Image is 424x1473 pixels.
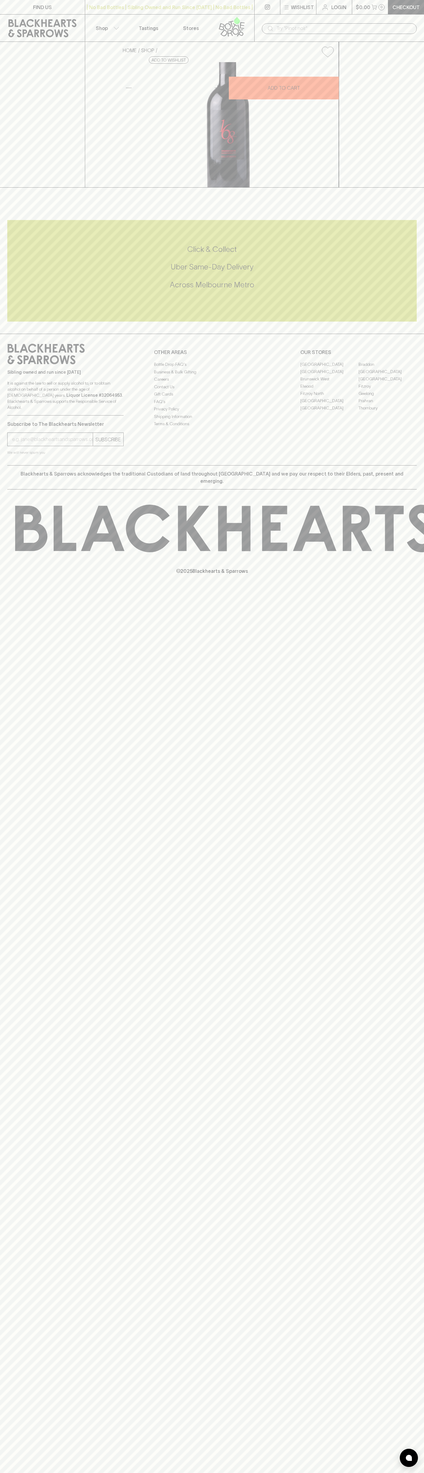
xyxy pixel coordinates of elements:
p: Stores [183,25,199,32]
a: SHOP [141,48,154,53]
button: Add to wishlist [319,44,336,60]
p: FIND US [33,4,52,11]
p: SUBSCRIBE [95,436,121,443]
p: OTHER AREAS [154,349,270,356]
a: [GEOGRAPHIC_DATA] [300,404,359,412]
input: Try "Pinot noir" [276,24,412,33]
a: Bottle Drop FAQ's [154,361,270,368]
p: Shop [96,25,108,32]
a: Shipping Information [154,413,270,420]
a: Thornbury [359,404,417,412]
p: 0 [380,5,383,9]
a: [GEOGRAPHIC_DATA] [300,361,359,368]
a: [GEOGRAPHIC_DATA] [359,375,417,382]
p: It is against the law to sell or supply alcohol to, or to obtain alcohol on behalf of a person un... [7,380,124,410]
a: Geelong [359,390,417,397]
a: Elwood [300,382,359,390]
a: Stores [170,15,212,42]
a: Braddon [359,361,417,368]
a: [GEOGRAPHIC_DATA] [359,368,417,375]
p: Checkout [392,4,420,11]
button: SUBSCRIBE [93,433,123,446]
p: Sibling owned and run since [DATE] [7,369,124,375]
p: Tastings [139,25,158,32]
div: Call to action block [7,220,417,322]
strong: Liquor License #32064953 [66,393,122,398]
a: Careers [154,376,270,383]
img: bubble-icon [406,1455,412,1461]
p: We will never spam you [7,449,124,456]
a: FAQ's [154,398,270,405]
a: HOME [123,48,137,53]
h5: Across Melbourne Metro [7,280,417,290]
a: Gift Cards [154,391,270,398]
a: Fitzroy [359,382,417,390]
a: Tastings [127,15,170,42]
p: Login [331,4,346,11]
button: ADD TO CART [229,77,339,99]
p: Blackhearts & Sparrows acknowledges the traditional Custodians of land throughout [GEOGRAPHIC_DAT... [12,470,412,485]
a: Brunswick West [300,375,359,382]
h5: Uber Same-Day Delivery [7,262,417,272]
p: Wishlist [291,4,314,11]
p: OUR STORES [300,349,417,356]
input: e.g. jane@blackheartsandsparrows.com.au [12,435,93,444]
a: Terms & Conditions [154,420,270,428]
a: Prahran [359,397,417,404]
a: Business & Bulk Gifting [154,368,270,376]
a: Contact Us [154,383,270,390]
h5: Click & Collect [7,244,417,254]
a: [GEOGRAPHIC_DATA] [300,397,359,404]
button: Shop [85,15,128,42]
p: ADD TO CART [268,84,300,92]
p: $0.00 [356,4,370,11]
p: Subscribe to The Blackhearts Newsletter [7,420,124,428]
a: Fitzroy North [300,390,359,397]
button: Add to wishlist [149,56,189,64]
a: [GEOGRAPHIC_DATA] [300,368,359,375]
a: Privacy Policy [154,406,270,413]
img: 41382.png [118,62,339,187]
